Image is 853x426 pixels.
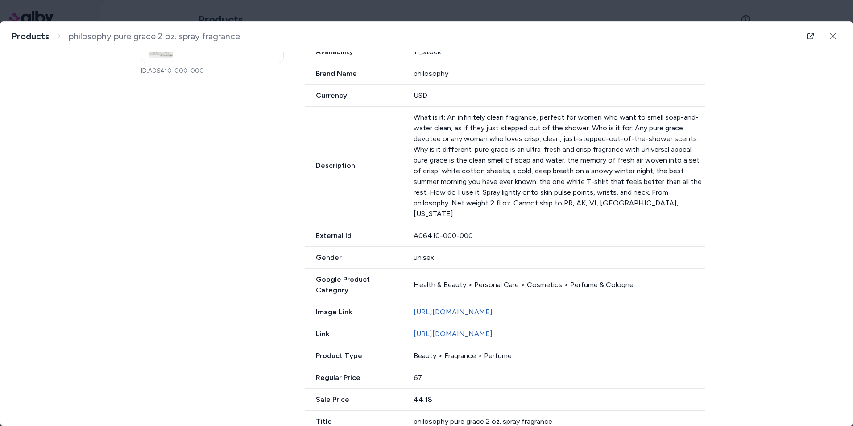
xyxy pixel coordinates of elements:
[305,274,403,296] span: Google Product Category
[414,308,493,316] a: [URL][DOMAIN_NAME]
[305,252,403,263] span: Gender
[305,90,403,101] span: Currency
[414,280,705,290] div: Health & Beauty > Personal Care > Cosmetics > Perfume & Cologne
[414,372,705,383] div: 67
[305,307,403,317] span: Image Link
[305,372,403,383] span: Regular Price
[305,230,403,241] span: External Id
[305,329,403,339] span: Link
[414,90,705,101] div: USD
[305,68,403,79] span: Brand Name
[414,68,705,79] div: philosophy
[305,160,403,171] span: Description
[414,330,493,338] a: [URL][DOMAIN_NAME]
[414,252,705,263] div: unisex
[414,230,705,241] div: A06410-000-000
[414,351,705,361] div: Beauty > Fragrance > Perfume
[11,31,49,42] a: Products
[11,31,240,42] nav: breadcrumb
[69,31,240,42] span: philosophy pure grace 2 oz. spray fragrance
[305,394,403,405] span: Sale Price
[414,394,705,405] div: 44.18
[305,351,403,361] span: Product Type
[414,112,705,219] p: What is it: An infinitely clean fragrance, perfect for women who want to smell soap-and-water cle...
[141,67,284,75] p: ID: A06410-000-000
